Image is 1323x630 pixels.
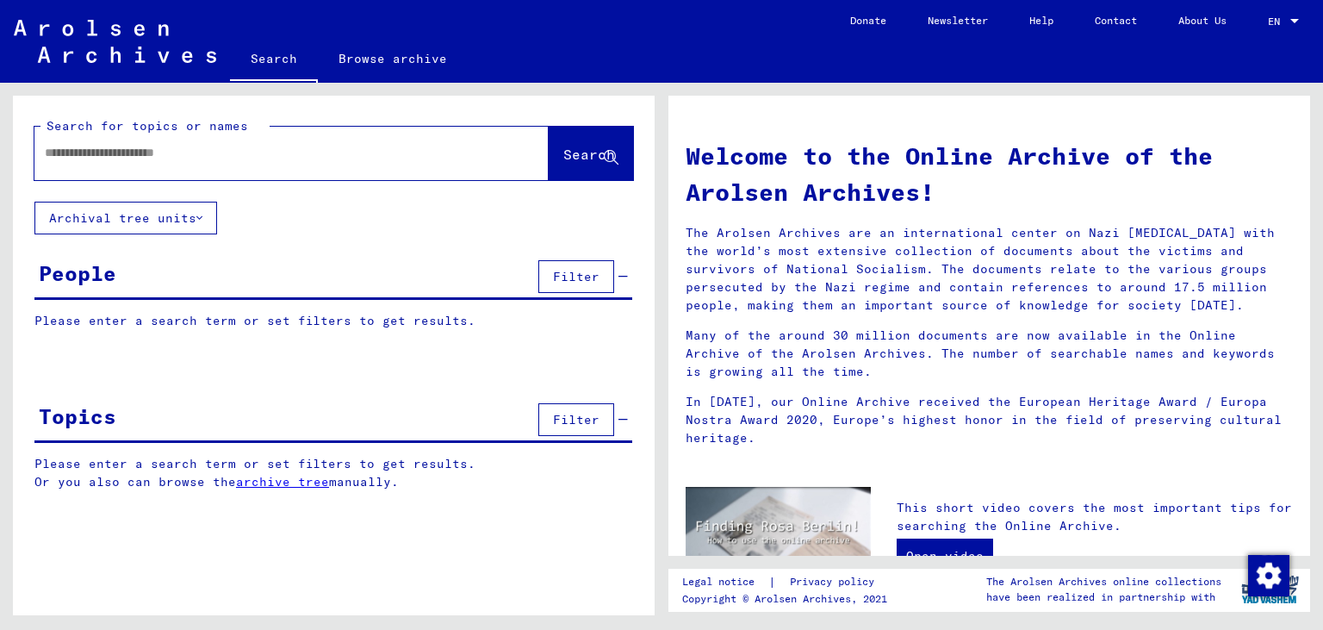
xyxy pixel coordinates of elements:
a: Privacy policy [776,573,895,591]
p: The Arolsen Archives are an international center on Nazi [MEDICAL_DATA] with the world’s most ext... [686,224,1293,315]
p: Please enter a search term or set filters to get results. Or you also can browse the manually. [34,455,633,491]
a: Browse archive [318,38,468,79]
p: Copyright © Arolsen Archives, 2021 [682,591,895,607]
mat-label: Search for topics or names [47,118,248,134]
span: Filter [553,412,599,427]
button: Filter [538,403,614,436]
p: Many of the around 30 million documents are now available in the Online Archive of the Arolsen Ar... [686,327,1293,381]
p: Please enter a search term or set filters to get results. [34,312,632,330]
img: Change consent [1248,555,1289,596]
button: Search [549,127,633,180]
div: People [39,258,116,289]
span: Filter [553,269,599,284]
div: | [682,573,895,591]
div: Topics [39,401,116,432]
p: have been realized in partnership with [986,589,1221,605]
img: video.jpg [686,487,871,588]
p: This short video covers the most important tips for searching the Online Archive. [897,499,1293,535]
button: Archival tree units [34,202,217,234]
img: Arolsen_neg.svg [14,20,216,63]
a: archive tree [236,474,329,490]
a: Open video [897,539,993,573]
img: yv_logo.png [1238,568,1302,611]
span: Search [563,146,615,163]
h1: Welcome to the Online Archive of the Arolsen Archives! [686,138,1293,210]
p: In [DATE], our Online Archive received the European Heritage Award / Europa Nostra Award 2020, Eu... [686,393,1293,447]
button: Filter [538,260,614,293]
p: The Arolsen Archives online collections [986,574,1221,589]
a: Search [230,38,318,83]
span: EN [1268,16,1287,28]
a: Legal notice [682,573,768,591]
